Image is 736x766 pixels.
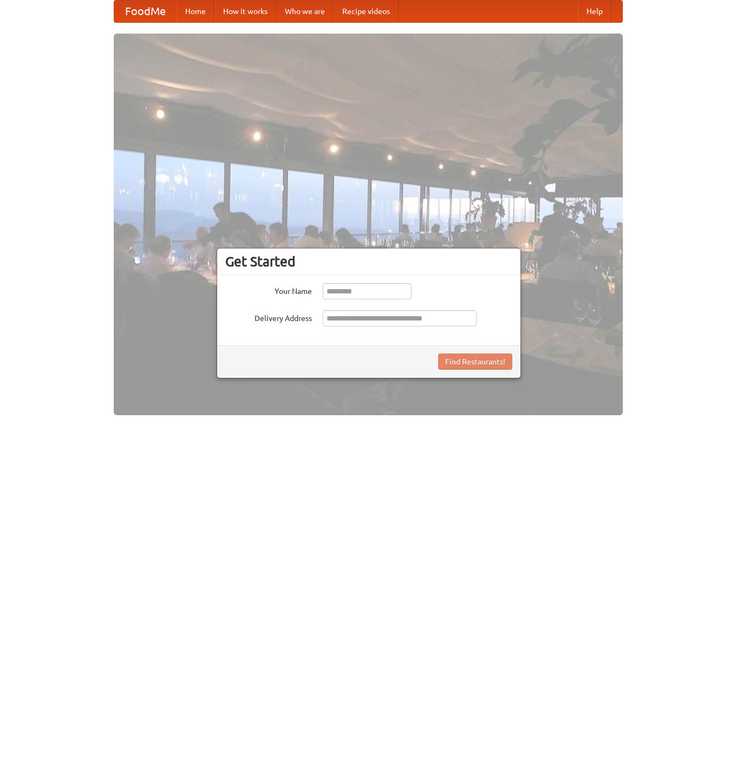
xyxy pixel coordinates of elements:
[276,1,334,22] a: Who we are
[177,1,214,22] a: Home
[578,1,611,22] a: Help
[225,253,512,270] h3: Get Started
[225,283,312,297] label: Your Name
[334,1,399,22] a: Recipe videos
[114,1,177,22] a: FoodMe
[214,1,276,22] a: How it works
[225,310,312,324] label: Delivery Address
[438,353,512,370] button: Find Restaurants!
